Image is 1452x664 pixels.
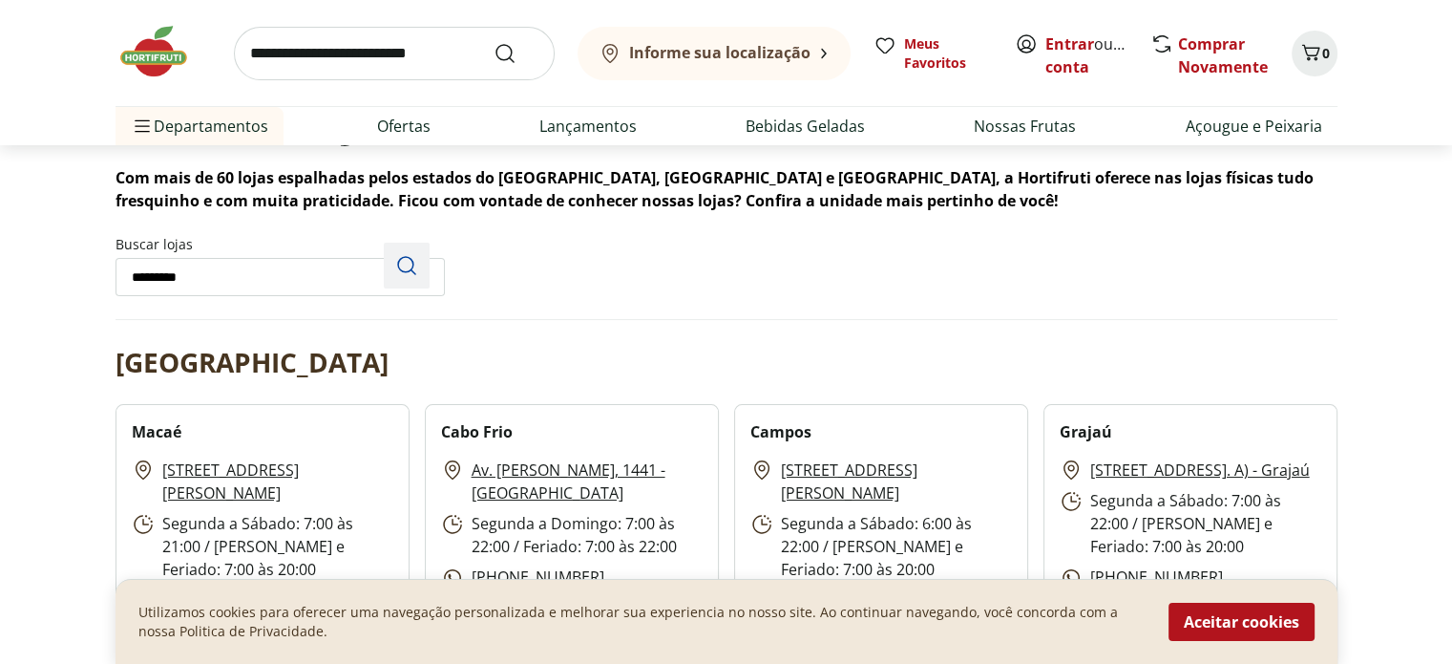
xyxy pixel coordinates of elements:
[384,243,430,289] button: Pesquisar
[578,27,851,80] button: Informe sua localização
[132,512,393,581] p: Segunda a Sábado: 7:00 às 21:00 / [PERSON_NAME] e Feriado: 7:00 às 20:00
[132,420,181,443] h2: Macaé
[441,512,703,558] p: Segunda a Domingo: 7:00 às 22:00 / Feriado: 7:00 às 22:00
[629,42,810,63] b: Informe sua localização
[1060,489,1321,558] p: Segunda a Sábado: 7:00 às 22:00 / [PERSON_NAME] e Feriado: 7:00 às 20:00
[441,420,513,443] h2: Cabo Frio
[1045,33,1094,54] a: Entrar
[904,34,992,73] span: Meus Favoritos
[1185,115,1321,138] a: Açougue e Peixaria
[131,103,268,149] span: Departamentos
[234,27,555,80] input: search
[131,103,154,149] button: Menu
[116,166,1337,212] p: Com mais de 60 lojas espalhadas pelos estados do [GEOGRAPHIC_DATA], [GEOGRAPHIC_DATA] e [GEOGRAPH...
[138,603,1146,641] p: Utilizamos cookies para oferecer uma navegação personalizada e melhorar sua experiencia no nosso ...
[377,115,431,138] a: Ofertas
[873,34,992,73] a: Meus Favoritos
[116,343,389,381] h2: [GEOGRAPHIC_DATA]
[974,115,1076,138] a: Nossas Frutas
[1045,32,1130,78] span: ou
[472,459,703,504] a: Av. [PERSON_NAME], 1441 - [GEOGRAPHIC_DATA]
[116,258,445,296] input: Buscar lojasPesquisar
[746,115,865,138] a: Bebidas Geladas
[539,115,637,138] a: Lançamentos
[116,235,445,296] label: Buscar lojas
[441,566,604,589] p: [PHONE_NUMBER]
[1060,420,1112,443] h2: Grajaú
[1060,566,1223,589] p: [PHONE_NUMBER]
[750,420,811,443] h2: Campos
[1322,44,1330,62] span: 0
[494,42,539,65] button: Submit Search
[781,459,1012,504] a: [STREET_ADDRESS][PERSON_NAME]
[1178,33,1268,77] a: Comprar Novamente
[1090,459,1310,482] a: [STREET_ADDRESS]. A) - Grajaú
[1292,31,1337,76] button: Carrinho
[750,512,1012,581] p: Segunda a Sábado: 6:00 às 22:00 / [PERSON_NAME] e Feriado: 7:00 às 20:00
[162,459,393,504] a: [STREET_ADDRESS][PERSON_NAME]
[116,23,211,80] img: Hortifruti
[1045,33,1150,77] a: Criar conta
[1168,603,1315,641] button: Aceitar cookies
